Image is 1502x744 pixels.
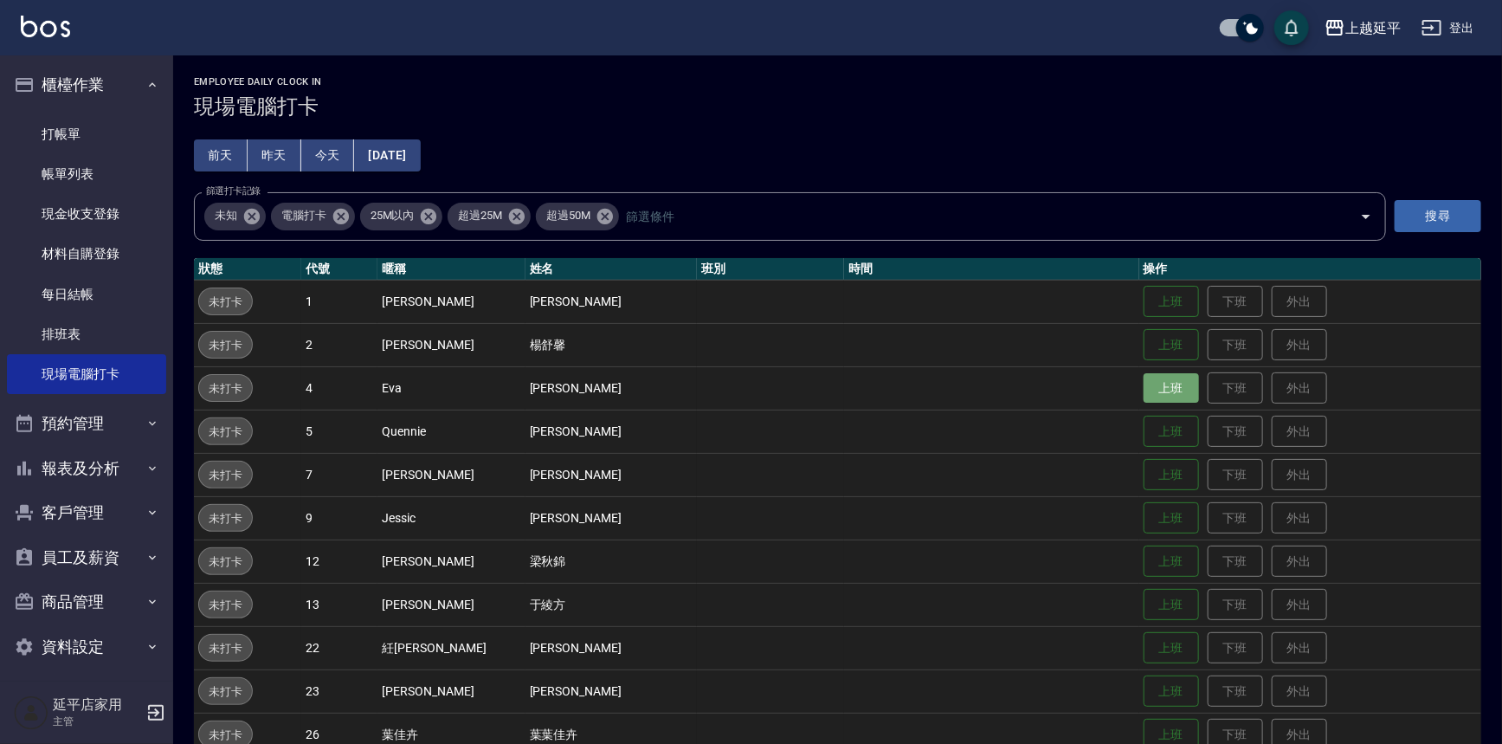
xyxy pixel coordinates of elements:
[199,553,252,571] span: 未打卡
[204,203,266,230] div: 未知
[53,696,141,714] h5: 延平店家用
[301,323,377,366] td: 2
[194,94,1481,119] h3: 現場電腦打卡
[525,540,697,583] td: 梁秋錦
[1318,10,1408,46] button: 上越延平
[194,76,1481,87] h2: Employee Daily Clock In
[7,62,166,107] button: 櫃檯作業
[199,509,252,527] span: 未打卡
[301,258,377,281] th: 代號
[1274,10,1309,45] button: save
[525,496,697,540] td: [PERSON_NAME]
[536,203,619,230] div: 超過50M
[14,695,48,730] img: Person
[7,579,166,624] button: 商品管理
[7,490,166,535] button: 客戶管理
[199,596,252,614] span: 未打卡
[525,366,697,410] td: [PERSON_NAME]
[622,201,1330,231] input: 篩選條件
[301,366,377,410] td: 4
[525,410,697,453] td: [PERSON_NAME]
[1415,12,1481,44] button: 登出
[7,275,166,314] a: 每日結帳
[301,540,377,583] td: 12
[1352,203,1380,230] button: Open
[7,624,166,670] button: 資料設定
[271,203,355,230] div: 電腦打卡
[525,323,697,366] td: 楊舒馨
[1144,329,1199,361] button: 上班
[7,446,166,491] button: 報表及分析
[1144,416,1199,448] button: 上班
[377,670,525,713] td: [PERSON_NAME]
[301,626,377,670] td: 22
[448,203,531,230] div: 超過25M
[199,293,252,311] span: 未打卡
[1144,286,1199,318] button: 上班
[536,207,601,224] span: 超過50M
[1144,589,1199,621] button: 上班
[1139,258,1481,281] th: 操作
[301,410,377,453] td: 5
[360,207,425,224] span: 25M以內
[525,280,697,323] td: [PERSON_NAME]
[697,258,844,281] th: 班別
[525,258,697,281] th: 姓名
[53,714,141,729] p: 主管
[377,323,525,366] td: [PERSON_NAME]
[844,258,1139,281] th: 時間
[360,203,443,230] div: 25M以內
[194,139,248,171] button: 前天
[525,626,697,670] td: [PERSON_NAME]
[377,583,525,626] td: [PERSON_NAME]
[248,139,301,171] button: 昨天
[301,496,377,540] td: 9
[354,139,420,171] button: [DATE]
[377,540,525,583] td: [PERSON_NAME]
[1395,200,1481,232] button: 搜尋
[301,139,355,171] button: 今天
[301,453,377,496] td: 7
[525,453,697,496] td: [PERSON_NAME]
[7,114,166,154] a: 打帳單
[377,410,525,453] td: Quennie
[1144,546,1199,578] button: 上班
[1144,459,1199,491] button: 上班
[204,207,248,224] span: 未知
[525,583,697,626] td: 于綾方
[377,280,525,323] td: [PERSON_NAME]
[21,16,70,37] img: Logo
[7,234,166,274] a: 材料自購登錄
[1144,373,1199,404] button: 上班
[525,670,697,713] td: [PERSON_NAME]
[7,154,166,194] a: 帳單列表
[199,726,252,744] span: 未打卡
[7,194,166,234] a: 現金收支登錄
[1144,632,1199,664] button: 上班
[199,683,252,701] span: 未打卡
[7,314,166,354] a: 排班表
[377,626,525,670] td: 紝[PERSON_NAME]
[199,639,252,657] span: 未打卡
[7,401,166,446] button: 預約管理
[199,466,252,484] span: 未打卡
[301,670,377,713] td: 23
[199,336,252,354] span: 未打卡
[1345,17,1401,39] div: 上越延平
[377,258,525,281] th: 暱稱
[301,280,377,323] td: 1
[448,207,512,224] span: 超過25M
[271,207,337,224] span: 電腦打卡
[199,423,252,441] span: 未打卡
[1144,676,1199,708] button: 上班
[7,354,166,394] a: 現場電腦打卡
[377,496,525,540] td: Jessic
[7,535,166,580] button: 員工及薪資
[301,583,377,626] td: 13
[377,366,525,410] td: Eva
[206,184,261,197] label: 篩選打卡記錄
[1144,502,1199,534] button: 上班
[377,453,525,496] td: [PERSON_NAME]
[199,379,252,398] span: 未打卡
[194,258,301,281] th: 狀態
